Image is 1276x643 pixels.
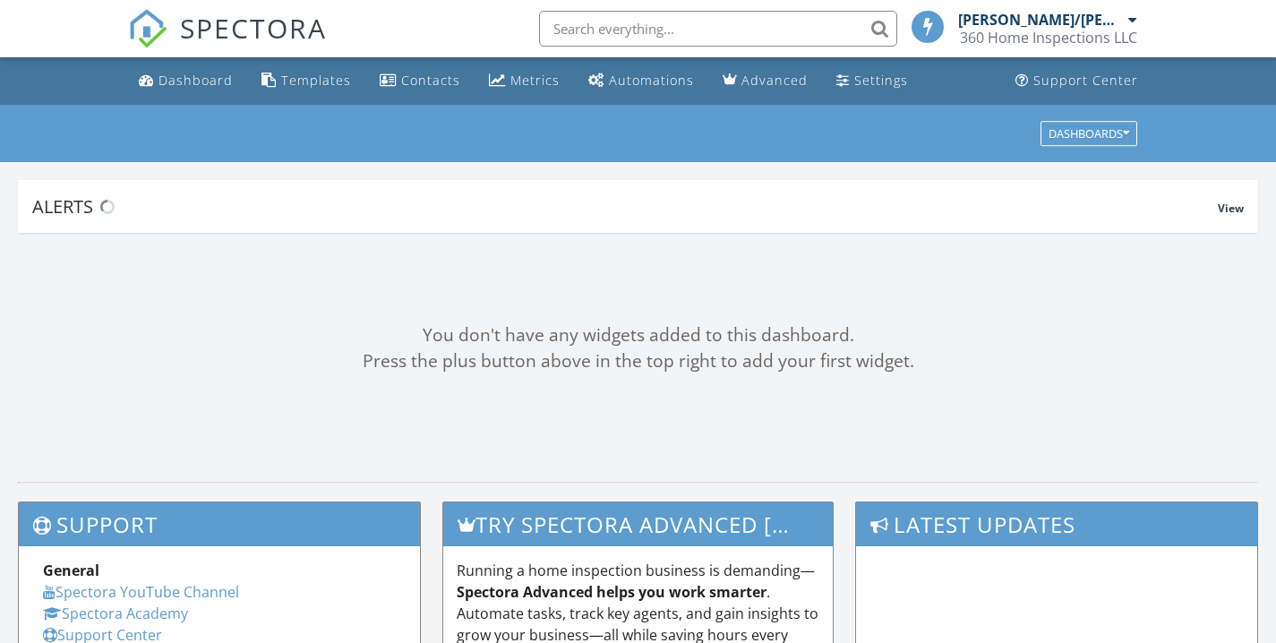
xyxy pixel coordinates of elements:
h3: Try spectora advanced [DATE] [443,502,834,546]
div: Settings [854,72,908,89]
div: Support Center [1033,72,1138,89]
a: Settings [829,64,915,98]
a: Templates [254,64,358,98]
div: Press the plus button above in the top right to add your first widget. [18,348,1258,374]
div: Contacts [401,72,460,89]
a: Support Center [1008,64,1145,98]
button: Dashboards [1040,121,1137,146]
input: Search everything... [539,11,897,47]
div: You don't have any widgets added to this dashboard. [18,322,1258,348]
a: Dashboard [132,64,240,98]
img: The Best Home Inspection Software - Spectora [128,9,167,48]
a: Metrics [482,64,567,98]
div: Dashboard [158,72,233,89]
h3: Support [19,502,420,546]
span: View [1218,201,1244,216]
span: SPECTORA [180,9,327,47]
a: Spectora Academy [43,604,188,623]
div: Templates [281,72,351,89]
a: Automations (Basic) [581,64,701,98]
strong: Spectora Advanced helps you work smarter [457,582,766,602]
a: SPECTORA [128,24,327,62]
h3: Latest Updates [856,502,1257,546]
a: Contacts [373,64,467,98]
div: Metrics [510,72,560,89]
div: [PERSON_NAME]/[PERSON_NAME] [958,11,1124,29]
strong: General [43,561,99,580]
div: Automations [609,72,694,89]
a: Spectora YouTube Channel [43,582,239,602]
a: Advanced [715,64,815,98]
div: 360 Home Inspections LLC [960,29,1137,47]
div: Advanced [741,72,808,89]
div: Dashboards [1049,127,1129,140]
div: Alerts [32,194,1218,219]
